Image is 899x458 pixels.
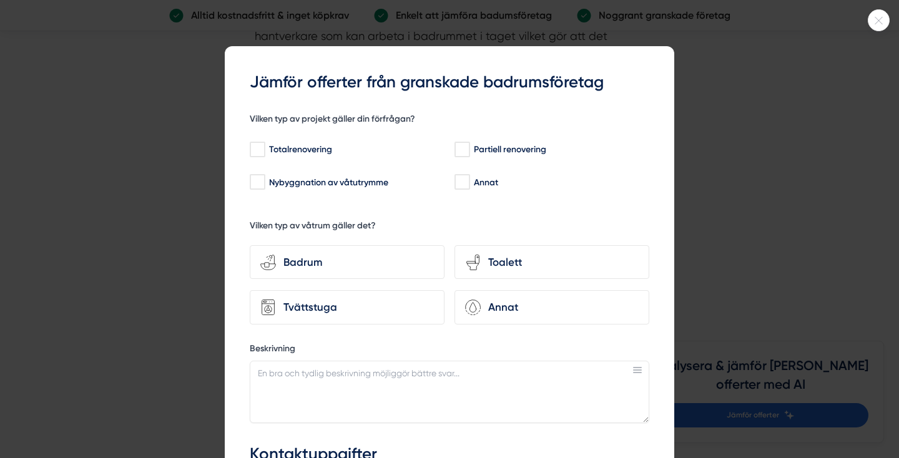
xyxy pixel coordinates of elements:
label: Beskrivning [250,343,649,358]
input: Totalrenovering [250,144,264,156]
input: Nybyggnation av våtutrymme [250,176,264,188]
h3: Jämför offerter från granskade badrumsföretag [250,71,649,94]
h5: Vilken typ av våtrum gäller det? [250,220,376,235]
input: Annat [454,176,469,188]
h5: Vilken typ av projekt gäller din förfrågan? [250,113,415,129]
input: Partiell renovering [454,144,469,156]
